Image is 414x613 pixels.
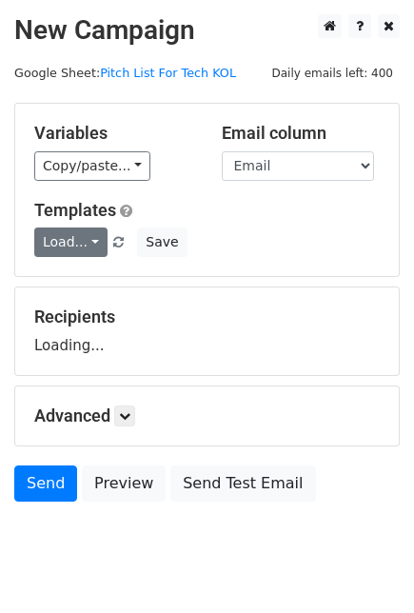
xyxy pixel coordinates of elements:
a: Copy/paste... [34,151,150,181]
a: Preview [82,465,166,502]
h5: Advanced [34,405,380,426]
h5: Recipients [34,306,380,327]
div: Loading... [34,306,380,356]
a: Send Test Email [170,465,315,502]
a: Send [14,465,77,502]
h5: Email column [222,123,381,144]
a: Pitch List For Tech KOL [100,66,236,80]
span: Daily emails left: 400 [265,63,400,84]
a: Templates [34,200,116,220]
h2: New Campaign [14,14,400,47]
h5: Variables [34,123,193,144]
a: Load... [34,227,108,257]
button: Save [137,227,187,257]
small: Google Sheet: [14,66,236,80]
a: Daily emails left: 400 [265,66,400,80]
